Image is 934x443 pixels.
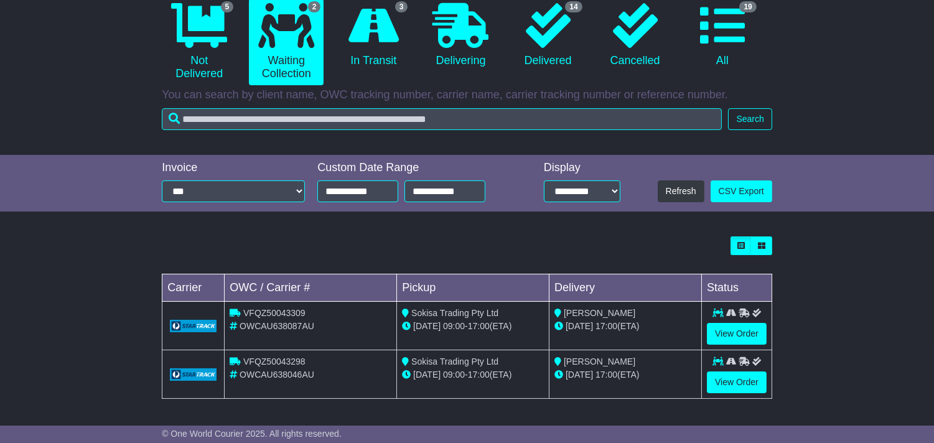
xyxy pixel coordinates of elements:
div: (ETA) [554,320,696,333]
span: Sokisa Trading Pty Ltd [411,357,498,366]
div: Custom Date Range [317,161,513,175]
span: © One World Courier 2025. All rights reserved. [162,429,342,439]
span: 17:00 [468,321,490,331]
button: Search [728,108,772,130]
img: GetCarrierServiceLogo [170,368,217,381]
span: 09:00 [443,370,465,380]
span: 5 [221,1,234,12]
td: Carrier [162,274,225,302]
td: Status [702,274,772,302]
span: VFQZ50043309 [243,308,306,318]
span: 17:00 [595,370,617,380]
span: VFQZ50043298 [243,357,306,366]
button: Refresh [658,180,704,202]
span: [PERSON_NAME] [564,308,635,318]
img: GetCarrierServiceLogo [170,320,217,332]
span: 17:00 [468,370,490,380]
span: 2 [308,1,321,12]
span: [DATE] [413,321,441,331]
span: [DATE] [566,321,593,331]
div: (ETA) [554,368,696,381]
a: View Order [707,371,767,393]
a: CSV Export [711,180,772,202]
td: OWC / Carrier # [225,274,397,302]
span: 14 [565,1,582,12]
span: [DATE] [566,370,593,380]
div: - (ETA) [402,320,544,333]
span: OWCAU638087AU [240,321,314,331]
span: [PERSON_NAME] [564,357,635,366]
div: Display [544,161,620,175]
div: Invoice [162,161,305,175]
div: - (ETA) [402,368,544,381]
a: View Order [707,323,767,345]
td: Delivery [549,274,702,302]
span: [DATE] [413,370,441,380]
span: 19 [739,1,756,12]
span: 09:00 [443,321,465,331]
span: 17:00 [595,321,617,331]
span: 3 [395,1,408,12]
p: You can search by client name, OWC tracking number, carrier name, carrier tracking number or refe... [162,88,772,102]
span: Sokisa Trading Pty Ltd [411,308,498,318]
span: OWCAU638046AU [240,370,314,380]
td: Pickup [397,274,549,302]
